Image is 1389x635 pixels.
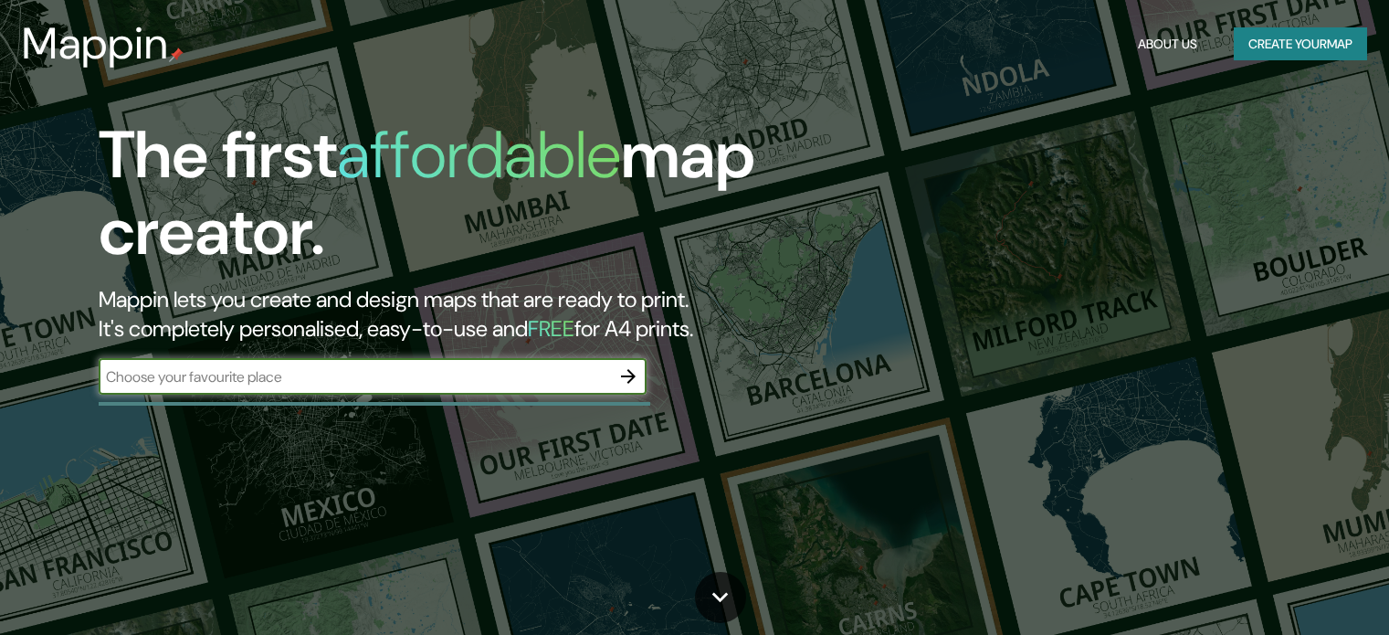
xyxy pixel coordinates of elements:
button: About Us [1131,27,1205,61]
img: mappin-pin [169,48,184,62]
input: Choose your favourite place [99,366,610,387]
h2: Mappin lets you create and design maps that are ready to print. It's completely personalised, eas... [99,285,794,344]
h5: FREE [528,314,574,343]
h1: affordable [337,112,621,197]
button: Create yourmap [1234,27,1367,61]
h1: The first map creator. [99,117,794,285]
h3: Mappin [22,18,169,69]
